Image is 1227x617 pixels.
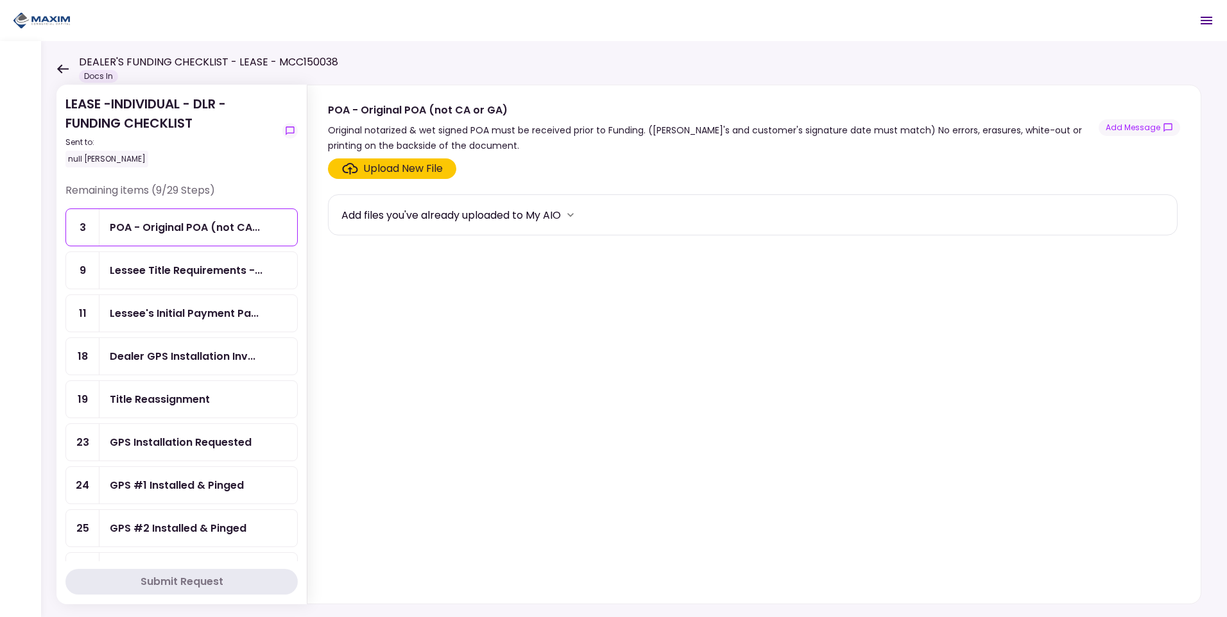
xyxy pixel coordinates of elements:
div: Remaining items (9/29 Steps) [65,183,298,208]
a: 11Lessee's Initial Payment Paid [65,294,298,332]
button: show-messages [1099,119,1180,136]
a: 9Lessee Title Requirements - Proof of IRP or Exemption [65,251,298,289]
div: 11 [66,295,99,332]
a: 25GPS #2 Installed & Pinged [65,509,298,547]
div: Title Reassignment [110,391,210,407]
div: 18 [66,338,99,375]
a: 29Interview [65,552,298,590]
div: POA - Original POA (not CA or GA)Original notarized & wet signed POA must be received prior to Fu... [307,85,1201,604]
h1: DEALER'S FUNDING CHECKLIST - LEASE - MCC150038 [79,55,338,70]
button: more [561,205,580,224]
div: 3 [66,209,99,246]
div: Sent to: [65,137,277,148]
div: LEASE -INDIVIDUAL - DLR - FUNDING CHECKLIST [65,94,277,167]
div: GPS Installation Requested [110,434,252,450]
div: 24 [66,467,99,503]
div: Submit Request [141,574,223,589]
div: 29 [66,553,99,589]
span: Click here to upload the required document [328,158,456,179]
div: POA - Original POA (not CA or GA) [110,219,260,235]
div: Upload New File [363,161,443,176]
button: show-messages [282,123,298,139]
a: 24GPS #1 Installed & Pinged [65,466,298,504]
div: GPS #1 Installed & Pinged [110,477,244,493]
div: Dealer GPS Installation Invoice [110,348,255,364]
div: Docs In [79,70,118,83]
div: 19 [66,381,99,418]
div: Lessee's Initial Payment Paid [110,305,259,321]
div: Add files you've already uploaded to My AIO [341,207,561,223]
div: 9 [66,252,99,289]
div: POA - Original POA (not CA or GA) [328,102,1099,118]
div: 25 [66,510,99,546]
button: Open menu [1191,5,1222,36]
a: 19Title Reassignment [65,380,298,418]
a: 18Dealer GPS Installation Invoice [65,337,298,375]
div: Lessee Title Requirements - Proof of IRP or Exemption [110,262,262,278]
a: 23GPS Installation Requested [65,423,298,461]
a: 3POA - Original POA (not CA or GA) [65,208,298,246]
div: null [PERSON_NAME] [65,151,148,167]
div: Original notarized & wet signed POA must be received prior to Funding. ([PERSON_NAME]'s and custo... [328,123,1099,153]
button: Submit Request [65,569,298,595]
div: 23 [66,424,99,461]
div: GPS #2 Installed & Pinged [110,520,246,536]
img: Partner icon [13,11,71,30]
